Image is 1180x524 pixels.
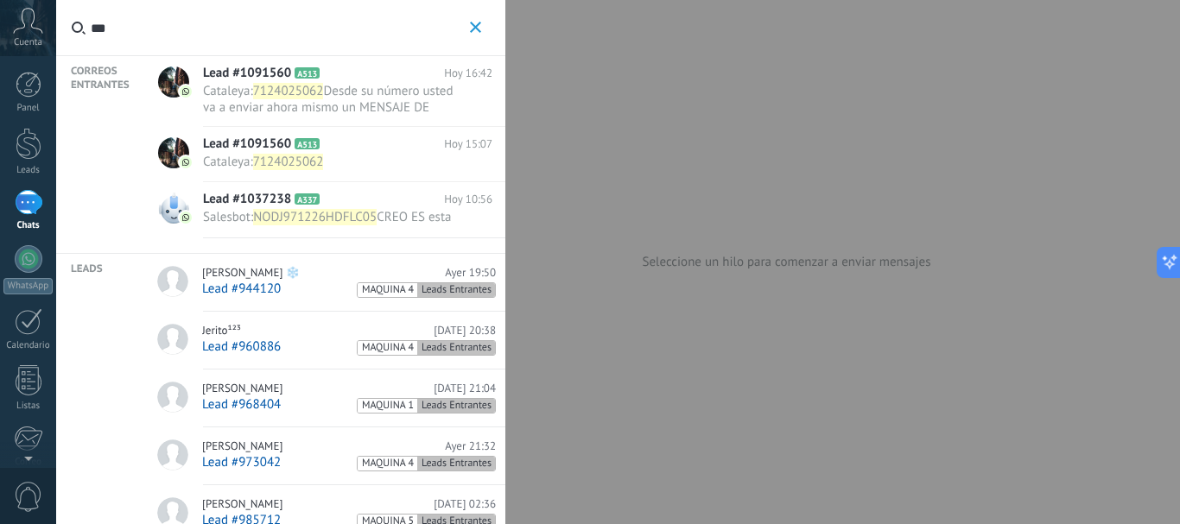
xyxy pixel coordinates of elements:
[202,439,282,453] span: [PERSON_NAME]
[358,283,417,298] span: MAQUINA 4
[434,497,496,511] span: [DATE] 02:36
[203,209,253,225] span: Salesbot :
[202,281,281,297] span: Lead #944120
[3,340,54,351] div: Calendario
[417,283,495,298] span: Leads Entrantes
[417,399,495,414] span: Leads Entrantes
[202,324,241,338] span: Jerito¹²³
[202,396,281,413] span: Lead #968404
[203,154,253,170] span: Cataleya :
[295,193,320,205] span: A337
[203,136,291,153] span: Lead #1091560
[3,165,54,176] div: Leads
[295,67,320,79] span: A513
[3,103,54,114] div: Panel
[180,156,192,168] img: com.amocrm.amocrmwa.svg
[253,83,324,99] span: 7124025062
[377,209,451,225] span: CREO ES esta
[434,324,496,338] span: [DATE] 20:38
[143,127,505,182] a: avatarLead #1091560A513Hoy 15:07Cataleya:7124025062
[143,369,505,427] a: [PERSON_NAME][DATE] 21:04Lead #968404MAQUINA 1Leads Entrantes
[157,439,188,470] img: avatar
[445,266,496,280] span: Ayer 19:50
[202,382,282,395] span: [PERSON_NAME]
[203,83,253,99] span: Cataleya :
[203,191,291,208] span: Lead #1037238
[444,65,492,82] span: Hoy 16:42
[143,56,505,127] a: avatarLead #1091560A513Hoy 16:42Cataleya:7124025062Desde su número usted va a enviar ahora mismo ...
[202,497,282,511] span: [PERSON_NAME]
[445,439,496,453] span: Ayer 21:32
[3,278,53,294] div: WhatsApp
[143,312,505,369] a: Jerito¹²³[DATE] 20:38Lead #960886MAQUINA 4Leads Entrantes
[253,154,324,170] span: 7124025062
[203,65,291,82] span: Lead #1091560
[417,341,495,356] span: Leads Entrantes
[202,454,281,470] span: Lead #973042
[157,382,188,413] img: avatar
[417,457,495,471] span: Leads Entrantes
[358,341,417,356] span: MAQUINA 4
[295,138,320,149] span: A513
[202,338,281,355] span: Lead #960886
[14,37,42,48] span: Cuenta
[157,266,188,297] img: avatar
[253,209,377,225] span: NODJ971226HDFLC05
[143,427,505,485] a: [PERSON_NAME]Ayer 21:32Lead #973042MAQUINA 4Leads Entrantes
[434,382,496,395] span: [DATE] 21:04
[180,85,192,98] img: com.amocrm.amocrmwa.svg
[202,266,300,280] span: [PERSON_NAME] ❄️‍
[358,457,417,471] span: MAQUINA 4
[358,399,417,414] span: MAQUINA 1
[444,136,492,153] span: Hoy 15:07
[143,182,505,237] a: avatarLead #1037238A337Hoy 10:56Salesbot:NODJ971226HDFLC05CREO ES esta
[444,191,492,208] span: Hoy 10:56
[157,324,188,355] img: avatar
[143,254,505,312] a: [PERSON_NAME] ❄️‍Ayer 19:50Lead #944120MAQUINA 4Leads Entrantes
[180,211,192,224] img: com.amocrm.amocrmwa.svg
[3,401,54,412] div: Listas
[3,220,54,231] div: Chats
[203,83,458,214] span: Desde su número usted va a enviar ahora mismo un MENSAJE DE TEXTO ✉️ al número 051 con la palabra...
